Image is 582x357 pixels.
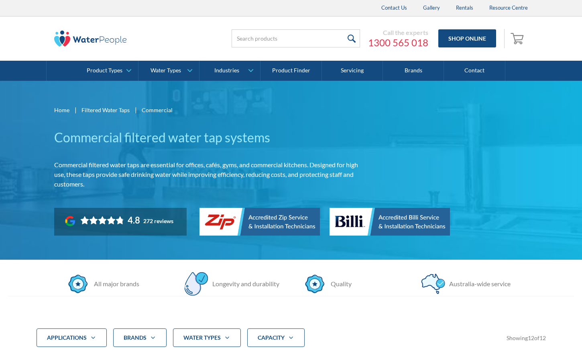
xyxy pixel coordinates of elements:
div: CAPACITY [247,328,305,347]
div: | [134,105,138,115]
img: shopping cart [511,32,526,45]
div: 272 reviews [143,218,173,224]
p: Commercial filtered water taps are essential for offices, cafés, gyms, and commercial kitchens. D... [54,160,362,189]
input: Search products [232,29,360,47]
div: Quality [327,279,352,289]
div: All major brands [90,279,139,289]
span: 12 [528,334,534,341]
strong: CAPACITY [258,334,285,341]
div: water Types [173,328,241,347]
a: 1300 565 018 [368,37,428,49]
div: Showing of [507,334,546,342]
a: Filtered Water Taps [81,106,130,114]
a: Brands [383,61,444,81]
a: Water Types [138,61,199,81]
a: Product Finder [260,61,322,81]
a: Contact [444,61,505,81]
div: | [73,105,77,115]
div: Call the experts [368,29,428,37]
div: Brands [124,334,147,342]
div: Commercial [142,106,173,114]
a: Shop Online [438,29,496,47]
div: Rating: 4.8 out of 5 [80,215,140,226]
a: Open empty cart [509,29,528,48]
a: Home [54,106,69,114]
div: applications [47,334,87,342]
img: The Water People [54,31,126,47]
a: Industries [199,61,260,81]
h1: Commercial filtered water tap systems [54,128,362,147]
div: Longevity and durability [208,279,279,289]
a: Servicing [322,61,383,81]
div: Product Types [87,67,122,74]
div: Water Types [151,67,181,74]
a: Product Types [77,61,138,81]
div: Industries [214,67,239,74]
div: Australia-wide service [445,279,511,289]
div: Brands [113,328,167,347]
strong: water Types [183,334,221,341]
span: 12 [539,334,546,341]
div: 4.8 [128,215,140,226]
div: applications [37,328,107,347]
